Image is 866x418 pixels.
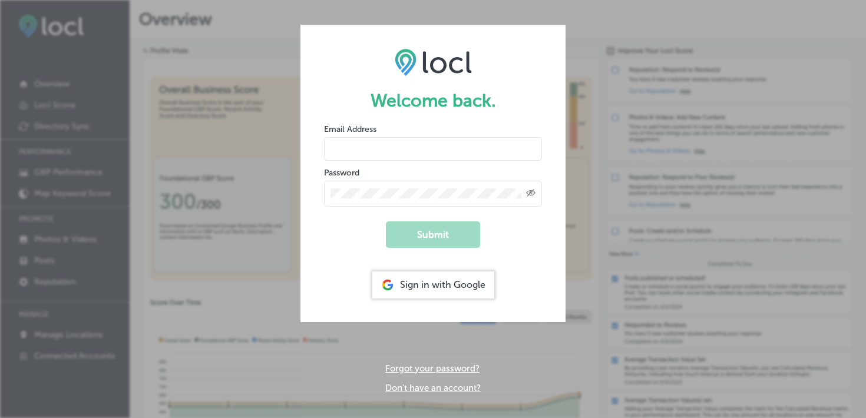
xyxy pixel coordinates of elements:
div: Sign in with Google [372,271,494,298]
label: Email Address [324,124,376,134]
label: Password [324,168,359,178]
a: Don't have an account? [385,383,481,393]
a: Forgot your password? [385,363,480,374]
img: LOCL logo [395,48,472,75]
span: Toggle password visibility [526,188,536,199]
h1: Welcome back. [324,90,542,111]
button: Submit [386,221,480,248]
